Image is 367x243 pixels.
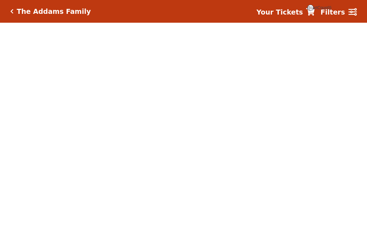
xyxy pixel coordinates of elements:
h5: The Addams Family [17,7,91,16]
strong: Your Tickets [256,8,303,16]
a: Your Tickets {{cartCount}} [256,7,315,17]
a: Filters [320,7,357,17]
strong: Filters [320,8,345,16]
a: Click here to go back to filters [10,9,14,14]
span: {{cartCount}} [307,5,314,11]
